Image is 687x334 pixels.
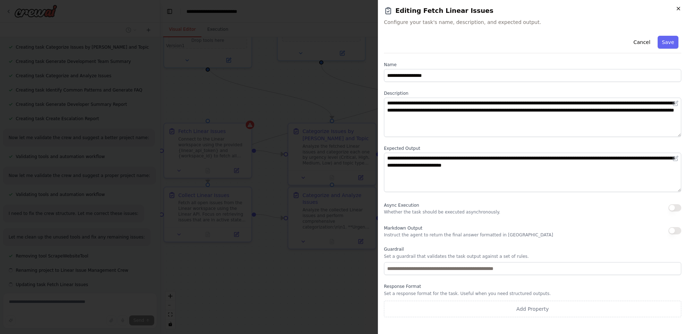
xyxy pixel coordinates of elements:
p: Instruct the agent to return the final answer formatted in [GEOGRAPHIC_DATA] [384,232,553,238]
span: Async Execution [384,203,419,208]
button: Cancel [629,36,654,49]
button: Add Property [384,301,681,317]
span: Configure your task's name, description, and expected output. [384,19,681,26]
button: Open in editor [671,154,680,163]
label: Response Format [384,284,681,289]
button: Save [658,36,678,49]
label: Name [384,62,681,68]
p: Whether the task should be executed asynchronously. [384,209,500,215]
label: Guardrail [384,246,681,252]
label: Description [384,90,681,96]
p: Set a guardrail that validates the task output against a set of rules. [384,254,681,259]
h2: Editing Fetch Linear Issues [384,6,681,16]
p: Set a response format for the task. Useful when you need structured outputs. [384,291,681,296]
label: Expected Output [384,146,681,151]
button: Open in editor [671,99,680,108]
span: Markdown Output [384,226,422,231]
